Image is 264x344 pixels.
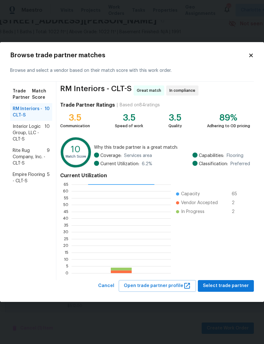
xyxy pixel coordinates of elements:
[115,123,143,129] div: Speed of work
[60,172,250,179] h4: Current Utilization
[207,115,250,121] div: 89%
[13,88,32,101] span: Trade Partner
[64,183,68,186] text: 65
[198,280,254,292] button: Select trade partner
[137,87,164,94] span: Great match
[115,102,120,108] div: |
[207,123,250,129] div: Adhering to OD pricing
[66,271,68,275] text: 0
[168,115,182,121] div: 3.5
[100,153,122,159] span: Coverage:
[199,161,228,167] span: Classification:
[45,106,50,118] span: 10
[64,258,68,261] text: 10
[65,251,68,254] text: 15
[13,123,45,142] span: Interior Logic Group, LLC - CLT-S
[60,85,132,96] span: RM Interiors - CLT-S
[47,172,50,184] span: 5
[64,237,68,241] text: 25
[203,282,249,290] span: Select trade partner
[100,161,139,167] span: Current Utilization:
[71,146,80,154] text: 10
[94,144,250,151] span: Why this trade partner is a great match:
[64,223,68,227] text: 35
[124,282,191,290] span: Open trade partner profile
[63,230,68,234] text: 30
[45,123,50,142] span: 10
[181,200,218,206] span: Vendor Accepted
[13,106,45,118] span: RM Interiors - CLT-S
[13,172,47,184] span: Empire Flooring - CLT-S
[169,87,198,94] span: In compliance
[120,102,160,108] div: Based on 84 ratings
[66,264,68,268] text: 5
[63,216,68,220] text: 40
[64,196,68,200] text: 55
[60,102,115,108] h4: Trade Partner Ratings
[119,280,196,292] button: Open trade partner profile
[66,155,86,158] text: Match Score
[142,161,152,167] span: 6.2 %
[32,88,50,101] span: Match Score
[232,191,242,197] span: 65
[10,52,248,59] h2: Browse trade partner matches
[124,153,152,159] span: Services area
[199,153,224,159] span: Capabilities:
[63,203,68,207] text: 50
[13,147,47,166] span: Rite Rug Company, Inc. - CLT-S
[63,244,68,248] text: 20
[96,280,117,292] button: Cancel
[168,123,182,129] div: Quality
[47,147,50,166] span: 9
[64,210,68,214] text: 45
[98,282,114,290] span: Cancel
[230,161,250,167] span: Preferred
[232,209,242,215] span: 2
[227,153,243,159] span: Flooring
[181,191,200,197] span: Capacity
[10,60,254,82] div: Browse and select a vendor based on their match score with this work order.
[63,189,68,193] text: 60
[181,209,204,215] span: In Progress
[60,115,90,121] div: 3.5
[232,200,242,206] span: 2
[60,123,90,129] div: Communication
[115,115,143,121] div: 3.5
